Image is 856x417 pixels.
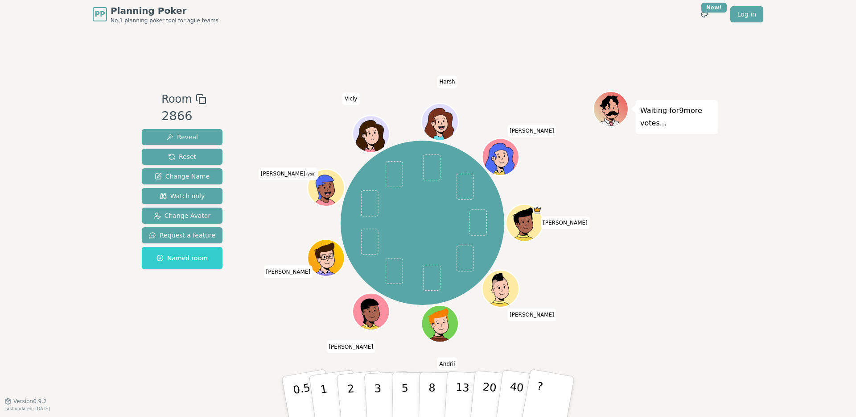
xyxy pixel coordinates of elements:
[309,170,344,205] button: Click to change your avatar
[161,91,192,107] span: Room
[155,172,210,181] span: Change Name
[142,247,222,269] button: Named room
[111,17,218,24] span: No.1 planning poker tool for agile teams
[541,217,590,229] span: Click to change your name
[161,107,206,125] div: 2866
[13,398,47,405] span: Version 0.9.2
[4,398,47,405] button: Version0.9.2
[142,188,222,204] button: Watch only
[142,129,222,145] button: Reveal
[507,309,556,321] span: Click to change your name
[154,211,211,220] span: Change Avatar
[142,227,222,243] button: Request a feature
[166,133,198,142] span: Reveal
[111,4,218,17] span: Planning Poker
[264,266,313,278] span: Click to change your name
[160,192,205,200] span: Watch only
[640,104,713,129] p: Waiting for 9 more votes...
[95,9,105,20] span: PP
[93,4,218,24] a: PPPlanning PokerNo.1 planning poker tool for agile teams
[142,149,222,165] button: Reset
[701,3,727,13] div: New!
[730,6,763,22] a: Log in
[156,254,208,263] span: Named room
[437,75,457,88] span: Click to change your name
[142,168,222,184] button: Change Name
[259,167,318,180] span: Click to change your name
[507,125,556,137] span: Click to change your name
[342,92,359,105] span: Click to change your name
[4,406,50,411] span: Last updated: [DATE]
[533,205,542,215] span: Gary is the host
[142,208,222,224] button: Change Avatar
[168,152,196,161] span: Reset
[696,6,712,22] button: New!
[149,231,215,240] span: Request a feature
[326,340,375,353] span: Click to change your name
[305,172,316,176] span: (you)
[437,358,457,370] span: Click to change your name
